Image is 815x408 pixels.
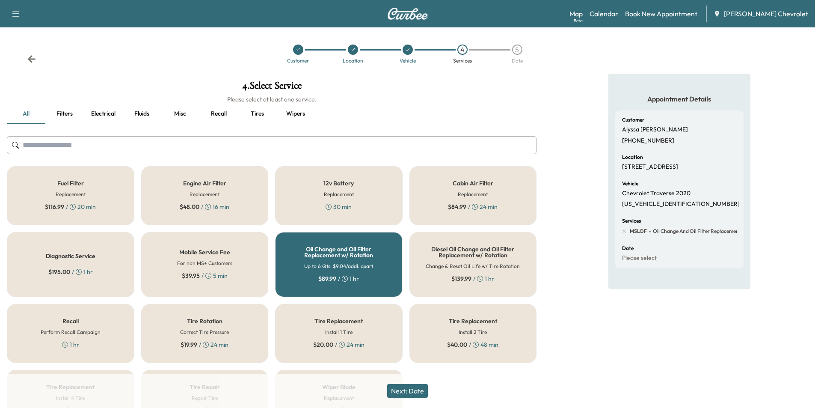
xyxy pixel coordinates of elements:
[622,155,643,160] h6: Location
[622,190,691,197] p: Chevrolet Traverse 2020
[447,340,467,349] span: $ 40.00
[122,104,161,124] button: Fluids
[45,203,64,211] span: $ 116.99
[453,58,472,63] div: Services
[512,58,523,63] div: Date
[622,117,644,122] h6: Customer
[451,274,494,283] div: / 1 hr
[343,58,363,63] div: Location
[326,203,352,211] div: 30 min
[7,80,536,95] h1: 4 . Select Service
[448,203,498,211] div: / 24 min
[447,340,498,349] div: / 48 min
[622,163,678,171] p: [STREET_ADDRESS]
[451,274,471,283] span: $ 139.99
[651,228,771,235] span: Oil Change and Oil Filter Replacement w/ Rotation
[84,104,122,124] button: Electrical
[7,95,536,104] h6: Please select at least one service.
[287,58,309,63] div: Customer
[459,328,487,336] h6: Install 2 Tire
[622,254,657,262] p: Please select
[56,191,86,198] h6: Replacement
[574,18,583,24] div: Beta
[457,45,468,55] div: 4
[449,318,497,324] h5: Tire Replacement
[622,181,638,186] h6: Vehicle
[569,9,583,19] a: MapBeta
[62,340,79,349] div: 1 hr
[387,8,428,20] img: Curbee Logo
[400,58,416,63] div: Vehicle
[180,203,199,211] span: $ 48.00
[512,45,522,55] div: 5
[182,271,228,280] div: / 5 min
[7,104,536,124] div: basic tabs example
[238,104,276,124] button: Tires
[324,191,354,198] h6: Replacement
[183,180,226,186] h5: Engine Air Filter
[622,246,634,251] h6: Date
[27,55,36,63] div: Back
[318,274,359,283] div: / 1 hr
[177,259,232,267] h6: For non MS+ Customers
[615,94,744,104] h5: Appointment Details
[622,137,674,145] p: [PHONE_NUMBER]
[179,249,230,255] h5: Mobile Service Fee
[323,180,354,186] h5: 12v Battery
[622,218,641,223] h6: Services
[314,318,363,324] h5: Tire Replacement
[318,274,336,283] span: $ 89.99
[424,246,523,258] h5: Diesel Oil Change and Oil Filter Replacement w/ Rotation
[304,262,373,270] h6: Up to 6 Qts. $9.04/addl. quart
[453,180,493,186] h5: Cabin Air Filter
[48,268,70,276] span: $ 195.00
[313,340,365,349] div: / 24 min
[45,104,84,124] button: Filters
[622,200,740,208] p: [US_VEHICLE_IDENTIFICATION_NUMBER]
[458,191,488,198] h6: Replacement
[590,9,618,19] a: Calendar
[182,271,200,280] span: $ 39.95
[325,328,353,336] h6: Install 1 Tire
[625,9,697,19] a: Book New Appointment
[313,340,333,349] span: $ 20.00
[161,104,199,124] button: Misc
[426,262,520,270] h6: Change & Reset Oil Life w/ Tire Rotation
[41,328,101,336] h6: Perform Recall Campaign
[57,180,84,186] h5: Fuel Filter
[448,203,466,211] span: $ 84.99
[647,227,651,235] span: -
[180,328,229,336] h6: Correct Tire Pressure
[187,318,222,324] h5: Tire Rotation
[276,104,315,124] button: Wipers
[180,203,229,211] div: / 16 min
[7,104,45,124] button: all
[46,253,95,259] h5: Diagnostic Service
[62,318,79,324] h5: Recall
[387,384,428,398] button: Next: Date
[181,340,197,349] span: $ 19.99
[630,228,647,235] span: MSLOF
[199,104,238,124] button: Recall
[181,340,228,349] div: / 24 min
[724,9,808,19] span: [PERSON_NAME] Chevrolet
[45,203,96,211] div: / 20 min
[190,191,219,198] h6: Replacement
[289,246,388,258] h5: Oil Change and Oil Filter Replacement w/ Rotation
[48,268,93,276] div: / 1 hr
[622,126,688,134] p: Alyssa [PERSON_NAME]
